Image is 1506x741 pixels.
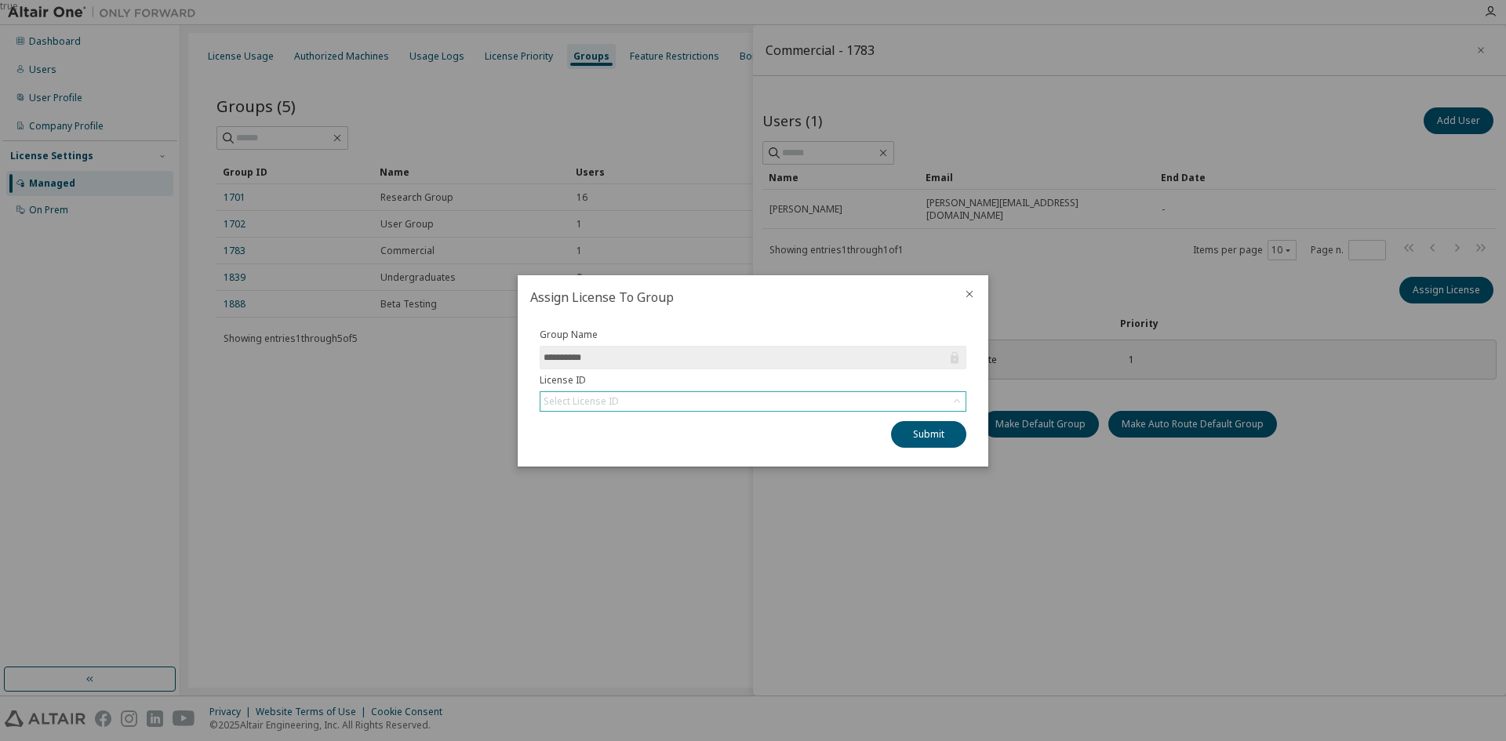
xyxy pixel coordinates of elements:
[540,392,966,411] div: Select License ID
[963,288,976,300] button: close
[540,329,966,341] label: Group Name
[540,374,966,387] label: License ID
[544,395,619,408] div: Select License ID
[891,421,966,448] button: Submit
[518,275,951,319] h2: Assign License To Group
